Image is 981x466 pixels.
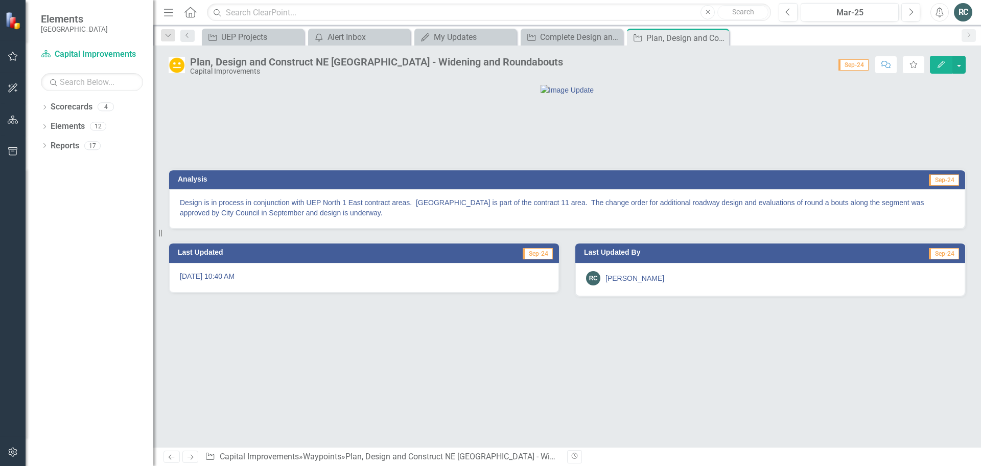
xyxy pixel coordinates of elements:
[51,101,92,113] a: Scorecards
[417,31,514,43] a: My Updates
[41,13,108,25] span: Elements
[220,452,299,461] a: Capital Improvements
[311,31,408,43] a: Alert Inbox
[434,31,514,43] div: My Updates
[584,249,826,256] h3: Last Updated By
[345,452,641,461] div: Plan, Design and Construct NE [GEOGRAPHIC_DATA] - Widening and Roundabouts
[204,31,301,43] a: UEP Projects
[801,3,899,21] button: Mar-25
[41,49,143,60] a: Capital Improvements
[540,31,620,43] div: Complete Design and Construction of the North 1, 3, 5, and 6 Utility Expansion Projects
[205,451,559,463] div: » »
[51,121,85,132] a: Elements
[178,249,401,256] h3: Last Updated
[41,73,143,91] input: Search Below...
[221,31,301,43] div: UEP Projects
[646,32,727,45] div: Plan, Design and Construct NE [GEOGRAPHIC_DATA] - Widening and Roundabouts
[523,248,553,259] span: Sep-24
[303,452,341,461] a: Waypoints
[732,8,754,16] span: Search
[180,197,954,218] p: Design is in process in conjunction with UEP North 1 East contract areas. [GEOGRAPHIC_DATA] is pa...
[586,271,600,285] div: RC
[929,248,959,259] span: Sep-24
[954,3,972,21] button: RC
[838,59,869,71] span: Sep-24
[541,85,594,95] img: Image Update
[929,174,959,186] span: Sep-24
[169,57,185,73] img: In Progress
[328,31,408,43] div: Alert Inbox
[804,7,895,19] div: Mar-25
[178,175,558,183] h3: Analysis
[523,31,620,43] a: Complete Design and Construction of the North 1, 3, 5, and 6 Utility Expansion Projects
[190,56,563,68] div: Plan, Design and Construct NE [GEOGRAPHIC_DATA] - Widening and Roundabouts
[5,12,23,30] img: ClearPoint Strategy
[98,103,114,112] div: 4
[51,140,79,152] a: Reports
[169,263,559,293] div: [DATE] 10:40 AM
[84,141,101,150] div: 17
[41,25,108,33] small: [GEOGRAPHIC_DATA]
[190,68,563,75] div: Capital Improvements
[717,5,768,19] button: Search
[605,273,664,283] div: [PERSON_NAME]
[207,4,771,21] input: Search ClearPoint...
[90,122,106,131] div: 12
